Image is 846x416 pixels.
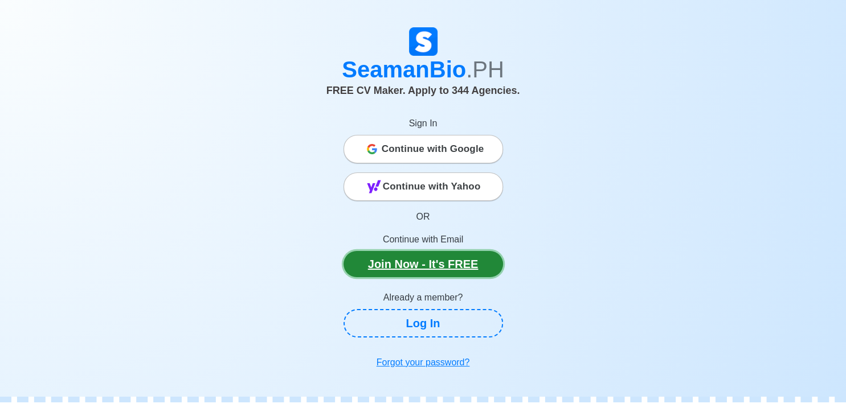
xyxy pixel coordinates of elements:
[409,27,438,56] img: Logo
[344,291,503,304] p: Already a member?
[326,85,520,96] span: FREE CV Maker. Apply to 344 Agencies.
[382,138,484,160] span: Continue with Google
[383,175,481,198] span: Continue with Yahoo
[344,251,503,277] a: Join Now - It's FREE
[466,57,504,82] span: .PH
[344,135,503,163] button: Continue with Google
[344,233,503,246] p: Continue with Email
[344,172,503,201] button: Continue with Yahoo
[344,210,503,224] p: OR
[344,351,503,374] a: Forgot your password?
[344,117,503,130] p: Sign In
[377,357,470,367] u: Forgot your password?
[344,309,503,337] a: Log In
[107,56,739,83] h1: SeamanBio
